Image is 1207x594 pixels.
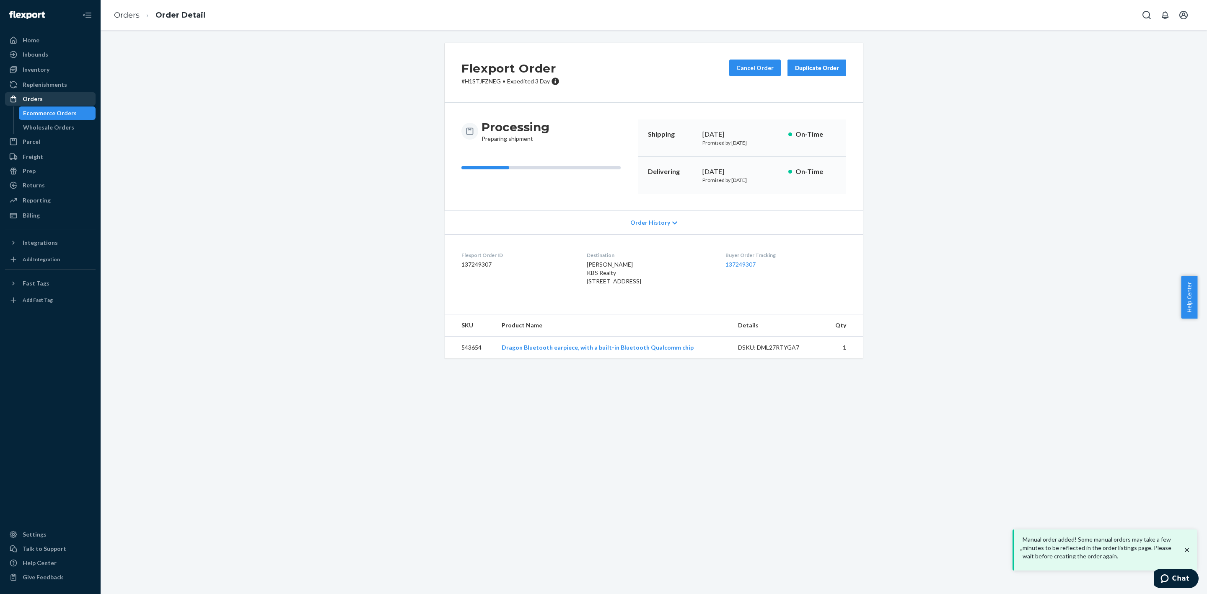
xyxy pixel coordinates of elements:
[23,109,77,117] div: Ecommerce Orders
[5,179,96,192] a: Returns
[461,60,559,77] h2: Flexport Order
[23,559,57,567] div: Help Center
[5,78,96,91] a: Replenishments
[1157,7,1173,23] button: Open notifications
[23,50,48,59] div: Inbounds
[702,139,782,146] p: Promised by [DATE]
[23,239,58,247] div: Integrations
[648,167,696,176] p: Delivering
[587,252,712,259] dt: Destination
[23,153,43,161] div: Freight
[507,78,550,85] span: Expedited 3 Day
[23,296,53,303] div: Add Fast Tag
[1154,569,1199,590] iframe: Opens a widget where you can chat to one of our agents
[19,121,96,134] a: Wholesale Orders
[9,11,45,19] img: Flexport logo
[795,167,836,176] p: On-Time
[1183,546,1191,554] svg: close toast
[461,252,573,259] dt: Flexport Order ID
[738,343,817,352] div: DSKU: DML27RTYGA7
[23,530,47,539] div: Settings
[495,314,731,337] th: Product Name
[5,571,96,584] button: Give Feedback
[5,92,96,106] a: Orders
[23,137,40,146] div: Parcel
[155,10,205,20] a: Order Detail
[461,260,573,269] dd: 137249307
[1023,535,1183,560] p: Manual order added! Some manual orders may take a few minutes to be reflected in the order listin...
[824,337,863,359] td: 1
[5,253,96,266] a: Add Integration
[587,261,641,285] span: [PERSON_NAME] KBS Realty [STREET_ADDRESS]
[23,65,49,74] div: Inventory
[502,78,505,85] span: •
[787,60,846,76] button: Duplicate Order
[725,252,846,259] dt: Buyer Order Tracking
[445,337,495,359] td: 543654
[5,135,96,148] a: Parcel
[5,236,96,249] button: Integrations
[5,528,96,541] a: Settings
[630,218,670,227] span: Order History
[5,34,96,47] a: Home
[23,123,74,132] div: Wholesale Orders
[23,95,43,103] div: Orders
[731,314,824,337] th: Details
[5,48,96,61] a: Inbounds
[1181,276,1197,319] button: Help Center
[482,119,549,135] h3: Processing
[795,64,839,72] div: Duplicate Order
[461,77,559,86] p: # H1STJFZNEG
[23,279,49,288] div: Fast Tags
[725,261,756,268] a: 137249307
[107,3,212,28] ol: breadcrumbs
[5,164,96,178] a: Prep
[23,256,60,263] div: Add Integration
[702,176,782,184] p: Promised by [DATE]
[729,60,781,76] button: Cancel Order
[5,150,96,163] a: Freight
[5,194,96,207] a: Reporting
[5,63,96,76] a: Inventory
[648,130,696,139] p: Shipping
[482,119,549,143] div: Preparing shipment
[23,181,45,189] div: Returns
[19,106,96,120] a: Ecommerce Orders
[23,196,51,205] div: Reporting
[23,167,36,175] div: Prep
[445,314,495,337] th: SKU
[23,80,67,89] div: Replenishments
[502,344,694,351] a: Dragon Bluetooth earpiece, with a built-in Bluetooth Qualcomm chip
[79,7,96,23] button: Close Navigation
[23,573,63,581] div: Give Feedback
[5,209,96,222] a: Billing
[5,293,96,307] a: Add Fast Tag
[5,277,96,290] button: Fast Tags
[114,10,140,20] a: Orders
[795,130,836,139] p: On-Time
[702,167,782,176] div: [DATE]
[702,130,782,139] div: [DATE]
[23,36,39,44] div: Home
[5,556,96,570] a: Help Center
[5,542,96,555] button: Talk to Support
[23,211,40,220] div: Billing
[824,314,863,337] th: Qty
[23,545,66,553] div: Talk to Support
[1175,7,1192,23] button: Open account menu
[1138,7,1155,23] button: Open Search Box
